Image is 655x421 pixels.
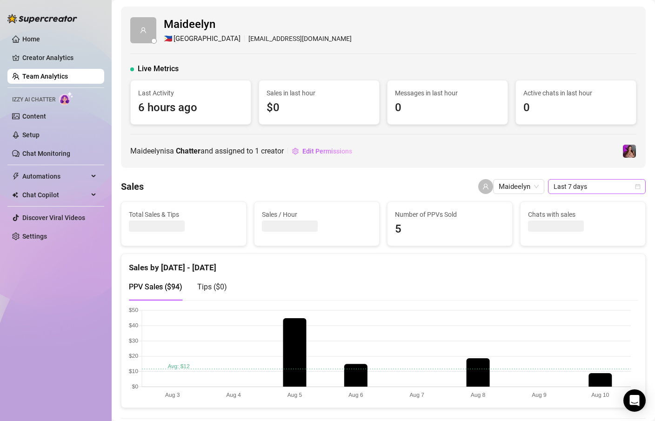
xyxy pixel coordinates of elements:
span: Chats with sales [528,209,638,220]
span: [GEOGRAPHIC_DATA] [174,33,241,45]
span: Number of PPVs Sold [395,209,505,220]
div: Sales by [DATE] - [DATE] [129,254,638,274]
span: Last Activity [138,88,243,98]
span: Edit Permissions [302,147,352,155]
span: $0 [267,99,372,117]
span: 🇵🇭 [164,33,173,45]
a: Discover Viral Videos [22,214,85,221]
a: Chat Monitoring [22,150,70,157]
span: user [140,27,147,33]
span: Automations [22,169,88,184]
img: Chat Copilot [12,192,18,198]
span: PPV Sales ( $94 ) [129,282,182,291]
span: 5 [395,221,505,238]
span: Chat Copilot [22,187,88,202]
span: 1 [255,147,259,155]
img: logo-BBDzfeDw.svg [7,14,77,23]
span: 6 hours ago [138,99,243,117]
div: Open Intercom Messenger [623,389,646,412]
span: Total Sales & Tips [129,209,239,220]
span: Last 7 days [554,180,640,194]
span: setting [292,148,299,154]
a: Content [22,113,46,120]
b: Chatter [176,147,201,155]
span: Maideelyn [164,16,352,33]
h4: Sales [121,180,144,193]
a: Team Analytics [22,73,68,80]
span: 0 [395,99,500,117]
button: Edit Permissions [292,144,353,159]
span: Live Metrics [138,63,179,74]
a: Settings [22,233,47,240]
a: Setup [22,131,40,139]
span: thunderbolt [12,173,20,180]
span: Sales / Hour [262,209,372,220]
div: [EMAIL_ADDRESS][DOMAIN_NAME] [164,33,352,45]
a: Home [22,35,40,43]
img: AI Chatter [59,92,74,105]
span: Izzy AI Chatter [12,95,55,104]
img: allison [623,145,636,158]
span: user [482,183,489,190]
span: Messages in last hour [395,88,500,98]
span: Maideelyn is a and assigned to creator [130,145,284,157]
span: Maideelyn [499,180,539,194]
span: Sales in last hour [267,88,372,98]
span: Tips ( $0 ) [197,282,227,291]
a: Creator Analytics [22,50,97,65]
span: 0 [523,99,628,117]
span: Active chats in last hour [523,88,628,98]
span: calendar [635,184,641,189]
